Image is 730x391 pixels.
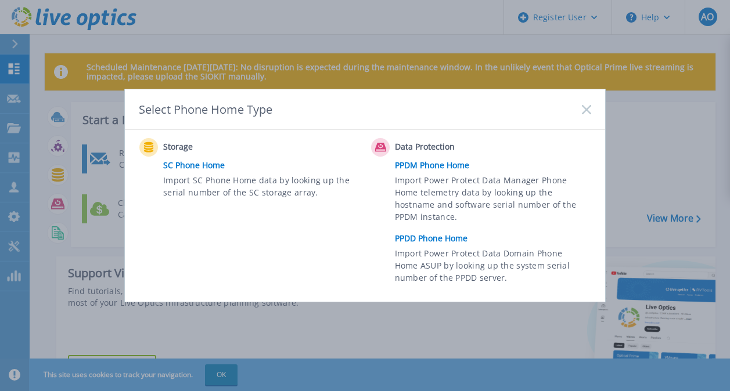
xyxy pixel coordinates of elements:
[163,174,357,201] span: Import SC Phone Home data by looking up the serial number of the SC storage array.
[163,157,365,174] a: SC Phone Home
[395,230,597,247] a: PPDD Phone Home
[163,140,279,154] span: Storage
[395,140,510,154] span: Data Protection
[395,174,588,227] span: Import Power Protect Data Manager Phone Home telemetry data by looking up the hostname and softwa...
[395,157,597,174] a: PPDM Phone Home
[395,247,588,287] span: Import Power Protect Data Domain Phone Home ASUP by looking up the system serial number of the PP...
[139,102,274,117] div: Select Phone Home Type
